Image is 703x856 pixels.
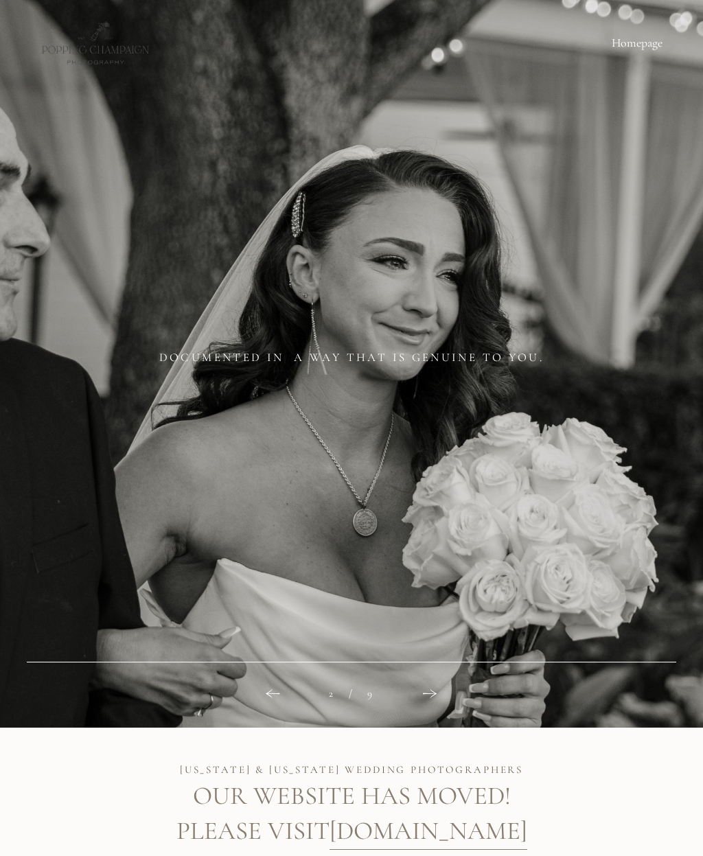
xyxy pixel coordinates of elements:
[329,687,375,700] h5: 2 9
[41,20,150,66] img: Popping Champaign Photography
[294,349,304,367] span: a
[605,35,669,51] a: Homepage
[267,349,284,367] span: in
[412,349,478,367] span: genuine
[330,813,527,850] u: [DOMAIN_NAME]
[176,780,517,847] a: OUR WEBSITE HAS MOVED! PLEASE VISIT
[393,349,407,367] span: is
[41,763,662,776] h5: [US_STATE] & [US_STATE] wedding photographers
[330,815,527,846] a: [DOMAIN_NAME]
[117,730,586,761] span: [US_STATE] WEDDING PHOTOGRAPHERS
[349,687,354,699] span: /
[347,349,388,367] span: that
[310,349,341,367] span: way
